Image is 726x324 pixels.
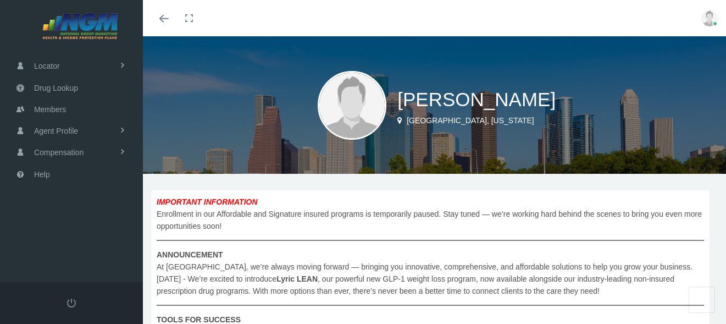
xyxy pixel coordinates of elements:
b: ANNOUNCEMENT [157,250,223,259]
span: Help [34,164,50,185]
img: user-placeholder.jpg [701,10,718,26]
iframe: Intercom live chat [689,287,716,314]
span: Drug Lookup [34,78,78,98]
span: Locator [34,56,60,76]
b: TOOLS FOR SUCCESS [157,315,241,324]
span: Members [34,99,66,120]
img: NATIONAL GROUP MARKETING [14,12,146,40]
span: Agent Profile [34,120,78,141]
img: user-placeholder.jpg [318,71,386,140]
span: [PERSON_NAME] [397,89,556,110]
span: Compensation [34,142,84,163]
b: Lyric LEAN [276,274,318,283]
b: IMPORTANT INFORMATION [157,197,258,206]
span: [GEOGRAPHIC_DATA], [US_STATE] [407,116,534,125]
